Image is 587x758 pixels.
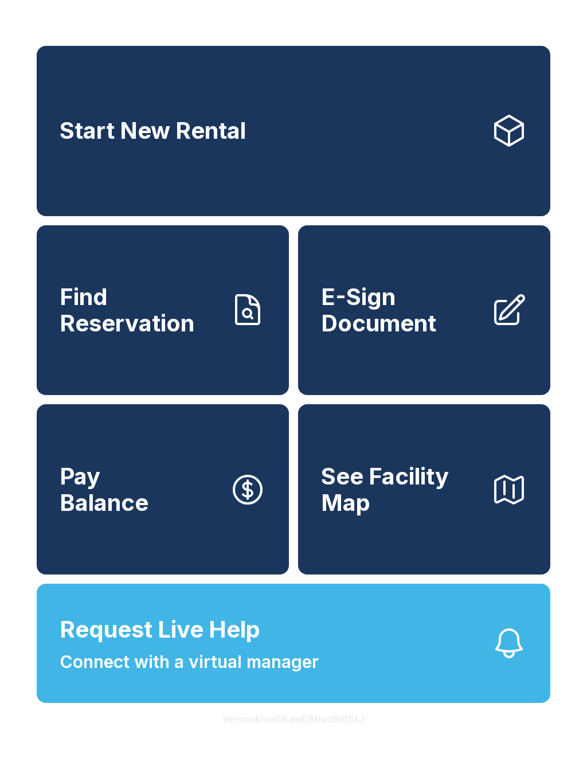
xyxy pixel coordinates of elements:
[298,404,550,575] button: See Facility Map
[321,463,482,515] span: See Facility Map
[37,404,289,575] button: PayBalance
[60,612,260,647] span: Request Live Help
[321,284,482,336] span: E-Sign Document
[213,703,374,735] button: VersionkrrefDLawElMlwz8nfSsJ
[298,225,550,396] a: E-Sign Document
[37,584,550,703] button: Request Live HelpConnect with a virtual manager
[60,284,220,336] span: Find Reservation
[60,649,319,675] span: Connect with a virtual manager
[37,225,289,396] a: Find Reservation
[60,118,246,144] span: Start New Rental
[37,46,550,216] a: Start New Rental
[60,463,148,515] span: Pay Balance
